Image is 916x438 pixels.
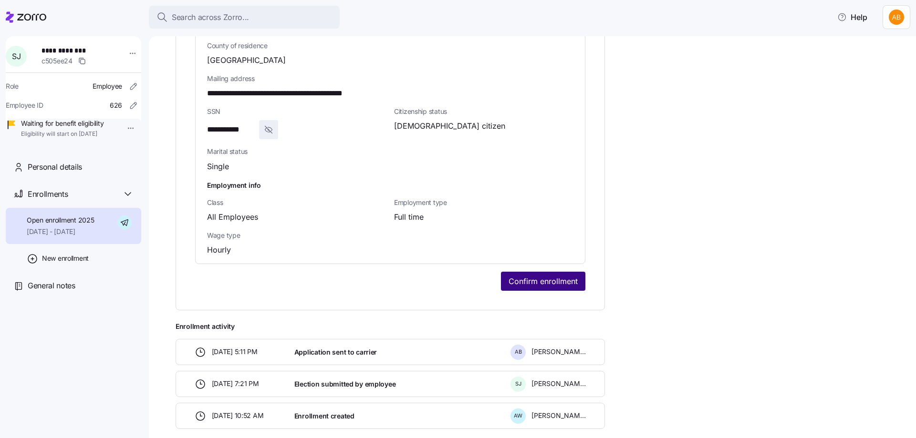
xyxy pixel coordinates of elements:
[93,81,122,91] span: Employee
[514,413,522,418] span: A W
[394,107,573,116] span: Citizenship status
[28,161,82,173] span: Personal details
[207,231,386,240] span: Wage type
[394,211,424,223] span: Full time
[830,8,875,27] button: Help
[21,119,104,128] span: Waiting for benefit eligibility
[149,6,340,29] button: Search across Zorro...
[294,411,354,421] span: Enrollment created
[207,107,386,116] span: SSN
[212,411,264,420] span: [DATE] 10:52 AM
[501,272,585,291] button: Confirm enrollment
[6,81,19,91] span: Role
[207,244,231,256] span: Hourly
[509,275,578,287] span: Confirm enrollment
[294,347,377,357] span: Application sent to carrier
[515,349,522,355] span: A B
[394,120,505,132] span: [DEMOGRAPHIC_DATA] citizen
[207,147,386,156] span: Marital status
[207,54,286,66] span: [GEOGRAPHIC_DATA]
[42,254,89,263] span: New enrollment
[531,379,586,388] span: [PERSON_NAME]
[28,188,68,200] span: Enrollments
[531,347,586,357] span: [PERSON_NAME]
[207,180,573,190] h1: Employment info
[28,280,75,292] span: General notes
[12,52,21,60] span: S J
[42,56,73,66] span: c505ee24
[110,101,122,110] span: 626
[212,379,259,388] span: [DATE] 7:21 PM
[207,74,573,83] span: Mailing address
[27,215,94,225] span: Open enrollment 2025
[394,198,573,207] span: Employment type
[176,322,605,331] span: Enrollment activity
[515,381,521,387] span: S J
[207,198,386,207] span: Class
[294,379,396,389] span: Election submitted by employee
[207,211,258,223] span: All Employees
[27,227,94,236] span: [DATE] - [DATE]
[531,411,586,420] span: [PERSON_NAME]
[207,41,573,51] span: County of residence
[21,130,104,138] span: Eligibility will start on [DATE]
[172,11,249,23] span: Search across Zorro...
[889,10,904,25] img: 42a6513890f28a9d591cc60790ab6045
[207,161,229,173] span: Single
[837,11,867,23] span: Help
[6,101,43,110] span: Employee ID
[212,347,258,357] span: [DATE] 5:11 PM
